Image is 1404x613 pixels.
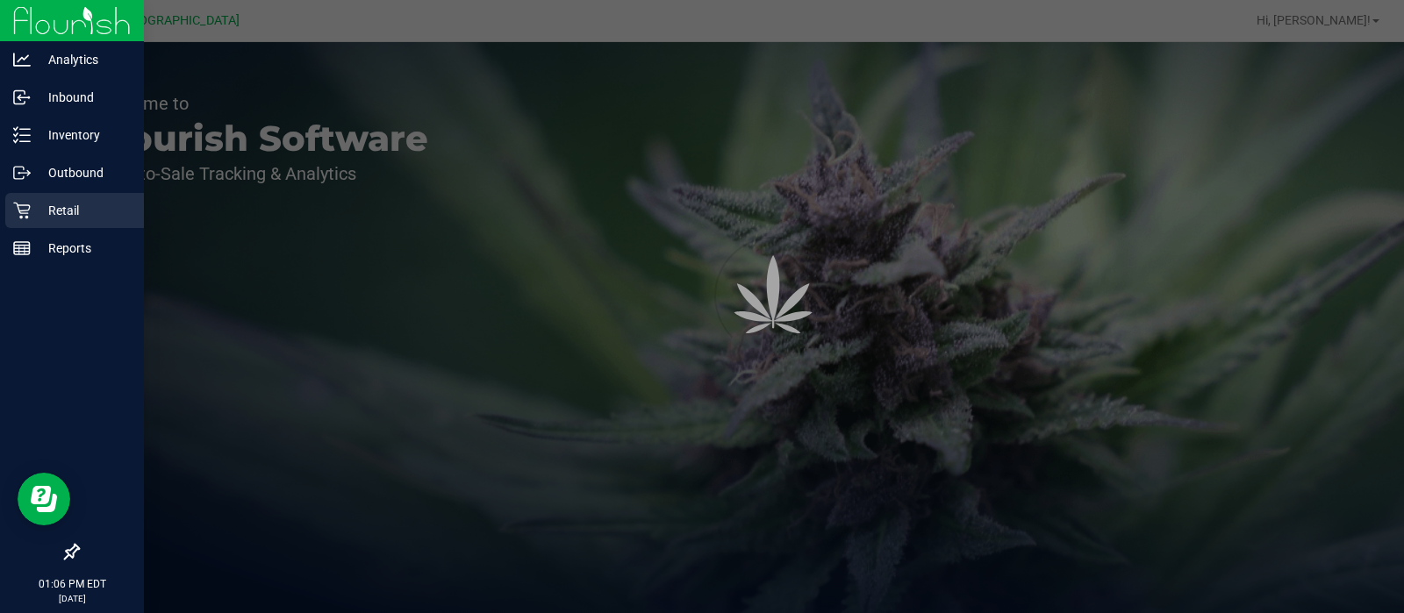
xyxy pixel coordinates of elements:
[13,164,31,182] inline-svg: Outbound
[18,473,70,525] iframe: Resource center
[31,238,136,259] p: Reports
[13,51,31,68] inline-svg: Analytics
[31,162,136,183] p: Outbound
[13,239,31,257] inline-svg: Reports
[31,49,136,70] p: Analytics
[31,200,136,221] p: Retail
[8,576,136,592] p: 01:06 PM EDT
[13,202,31,219] inline-svg: Retail
[13,126,31,144] inline-svg: Inventory
[13,89,31,106] inline-svg: Inbound
[8,592,136,605] p: [DATE]
[31,87,136,108] p: Inbound
[31,125,136,146] p: Inventory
